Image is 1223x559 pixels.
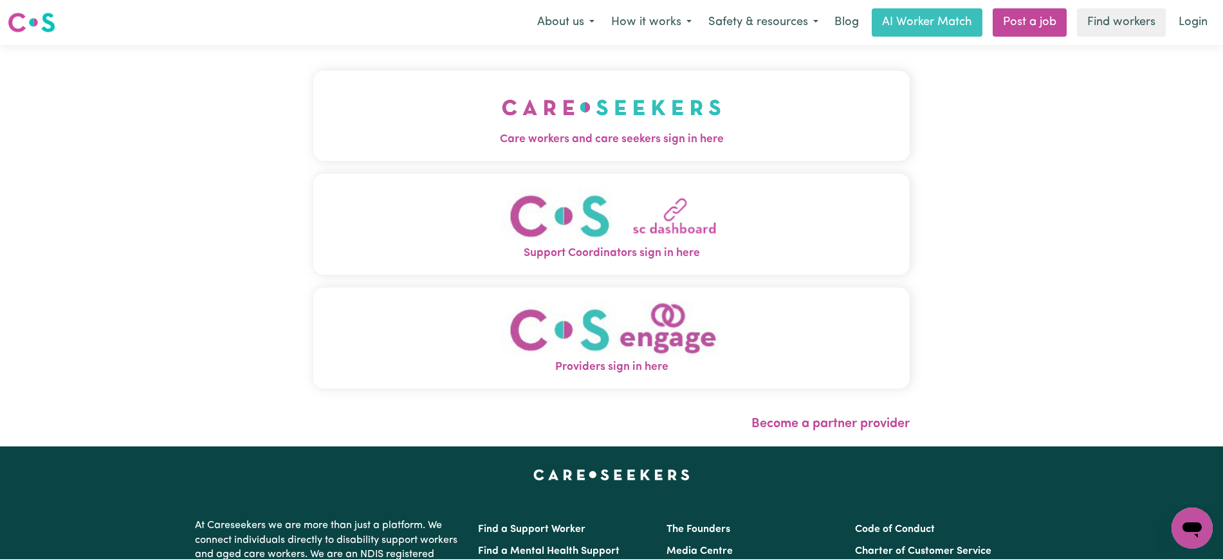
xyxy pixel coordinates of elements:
button: Providers sign in here [313,288,910,389]
a: AI Worker Match [872,8,982,37]
img: Careseekers logo [8,11,55,34]
a: Become a partner provider [751,417,910,430]
button: Safety & resources [700,9,827,36]
a: The Founders [667,524,730,535]
button: Care workers and care seekers sign in here [313,71,910,161]
a: Login [1171,8,1215,37]
a: Code of Conduct [855,524,935,535]
span: Providers sign in here [313,359,910,376]
button: Support Coordinators sign in here [313,174,910,275]
button: About us [529,9,603,36]
button: How it works [603,9,700,36]
span: Care workers and care seekers sign in here [313,131,910,148]
a: Find workers [1077,8,1166,37]
iframe: Button to launch messaging window [1172,508,1213,549]
a: Charter of Customer Service [855,546,991,556]
a: Media Centre [667,546,733,556]
a: Find a Support Worker [478,524,585,535]
a: Careseekers home page [533,470,690,480]
a: Blog [827,8,867,37]
a: Careseekers logo [8,8,55,37]
a: Post a job [993,8,1067,37]
span: Support Coordinators sign in here [313,245,910,262]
